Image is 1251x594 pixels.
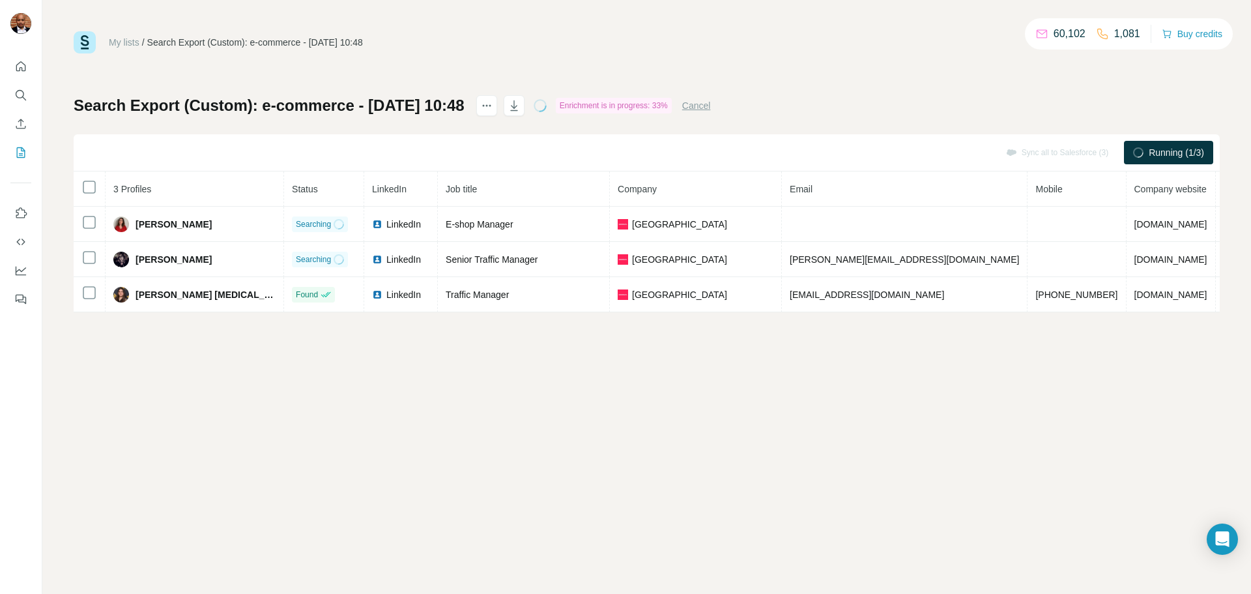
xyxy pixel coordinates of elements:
span: LinkedIn [386,218,421,231]
span: Running (1/3) [1149,146,1204,159]
span: Traffic Manager [446,290,509,300]
button: Enrich CSV [10,112,31,136]
button: Quick start [10,55,31,78]
span: [DOMAIN_NAME] [1134,254,1207,265]
img: company-logo [618,290,628,300]
span: [PERSON_NAME][EMAIL_ADDRESS][DOMAIN_NAME] [790,254,1019,265]
button: Use Surfe on LinkedIn [10,201,31,225]
img: Avatar [113,252,129,267]
span: Found [296,289,318,301]
span: 3 Profiles [113,184,151,194]
span: [DOMAIN_NAME] [1134,219,1207,230]
div: Enrichment is in progress: 33% [556,98,672,113]
span: Email [790,184,812,194]
li: / [142,36,145,49]
span: [PHONE_NUMBER] [1035,290,1117,300]
img: LinkedIn logo [372,254,382,265]
div: Search Export (Custom): e-commerce - [DATE] 10:48 [147,36,363,49]
p: 60,102 [1054,26,1086,42]
img: Avatar [113,216,129,232]
span: LinkedIn [386,288,421,301]
img: company-logo [618,219,628,230]
img: LinkedIn logo [372,219,382,230]
span: Searching [296,254,331,265]
div: Open Intercom Messenger [1207,524,1238,555]
button: Search [10,83,31,107]
span: [PERSON_NAME] [136,218,212,231]
span: Job title [446,184,477,194]
span: Status [292,184,318,194]
button: Buy credits [1162,25,1222,43]
span: Searching [296,218,331,230]
span: [EMAIL_ADDRESS][DOMAIN_NAME] [790,290,944,300]
p: 1,081 [1114,26,1140,42]
span: [GEOGRAPHIC_DATA] [632,288,727,301]
span: Company website [1134,184,1207,194]
img: LinkedIn logo [372,290,382,300]
button: Feedback [10,288,31,311]
button: actions [476,95,497,116]
span: [PERSON_NAME] [136,253,212,266]
span: [GEOGRAPHIC_DATA] [632,253,727,266]
span: [PERSON_NAME] [MEDICAL_DATA] [136,288,276,301]
img: company-logo [618,254,628,265]
img: Avatar [10,13,31,34]
button: My lists [10,141,31,164]
a: My lists [109,37,139,48]
span: [GEOGRAPHIC_DATA] [632,218,727,231]
span: LinkedIn [372,184,407,194]
button: Use Surfe API [10,230,31,254]
span: Company [618,184,657,194]
span: LinkedIn [386,253,421,266]
span: Senior Traffic Manager [446,254,538,265]
span: [DOMAIN_NAME] [1134,290,1207,300]
span: E-shop Manager [446,219,513,230]
span: Mobile [1035,184,1062,194]
img: Surfe Logo [74,31,96,53]
img: Avatar [113,287,129,303]
button: Cancel [682,99,711,112]
h1: Search Export (Custom): e-commerce - [DATE] 10:48 [74,95,465,116]
button: Dashboard [10,259,31,282]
